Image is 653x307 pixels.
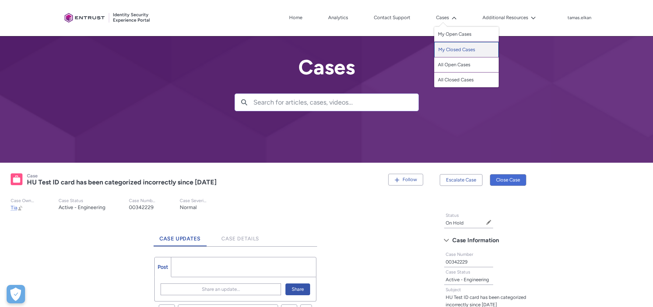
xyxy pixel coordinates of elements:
[446,220,464,226] lightning-formatted-text: On Hold
[490,174,526,186] button: Close Case
[446,277,489,282] lightning-formatted-text: Active - Engineering
[159,236,201,242] span: Case Updates
[7,285,25,303] button: Open Preferences
[287,12,304,23] a: Home
[129,204,154,211] lightning-formatted-text: 00342229
[11,198,35,204] p: Case Owner
[372,12,412,23] a: Contact Support
[434,27,499,42] a: My Open Cases
[388,174,423,186] button: Follow
[567,14,592,21] button: User Profile tamas.elkan
[446,287,461,292] span: Subject
[486,219,492,225] button: Edit Status
[180,198,207,204] p: Case Severity
[17,205,23,211] button: Change Owner
[27,173,38,179] records-entity-label: Case
[434,73,499,87] a: All Closed Cases
[568,15,591,21] p: tamas.elkan
[434,12,459,23] button: Cases
[158,264,168,270] span: Post
[446,252,473,257] span: Case Number
[129,198,156,204] p: Case Number
[155,257,171,277] a: Post
[326,12,350,23] a: Analytics, opens in new tab
[446,213,459,218] span: Status
[440,234,555,246] button: Case Information
[7,285,25,303] div: Cookie Preferences
[27,178,217,186] lightning-formatted-text: HU Test ID card has been categorized incorrectly since 29.08.2025
[202,284,240,295] span: Share an update...
[253,94,418,111] input: Search for articles, cases, videos...
[11,205,17,211] span: Tia
[221,236,260,242] span: Case Details
[235,94,253,111] button: Search
[452,235,499,246] span: Case Information
[440,174,482,186] button: Escalate Case
[403,177,417,182] span: Follow
[292,284,304,295] span: Share
[235,56,419,79] h2: Cases
[481,12,538,23] button: Additional Resources
[434,42,499,57] a: My Closed Cases
[446,259,467,265] lightning-formatted-text: 00342229
[434,57,499,73] a: All Open Cases
[446,269,470,275] span: Case Status
[59,204,105,211] lightning-formatted-text: Active - Engineering
[59,198,105,204] p: Case Status
[215,226,266,246] a: Case Details
[180,204,197,211] lightning-formatted-text: Normal
[154,257,316,301] div: Chatter Publisher
[285,283,310,295] button: Share
[161,283,281,295] button: Share an update...
[154,226,207,246] a: Case Updates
